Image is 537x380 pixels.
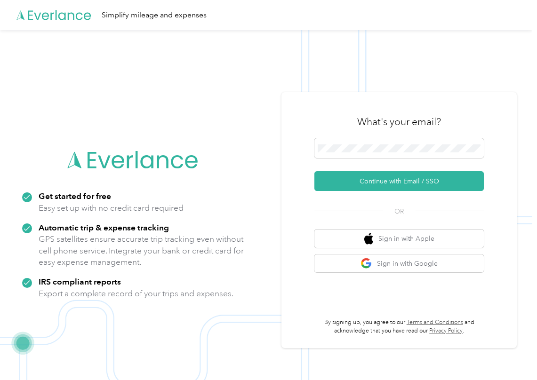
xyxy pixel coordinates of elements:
button: Continue with Email / SSO [314,171,484,191]
button: google logoSign in with Google [314,254,484,273]
div: Simplify mileage and expenses [102,9,207,21]
p: Export a complete record of your trips and expenses. [39,288,233,300]
p: By signing up, you agree to our and acknowledge that you have read our . [314,318,484,335]
h3: What's your email? [357,115,441,128]
p: GPS satellites ensure accurate trip tracking even without cell phone service. Integrate your bank... [39,233,244,268]
strong: Get started for free [39,191,111,201]
a: Terms and Conditions [407,319,463,326]
button: apple logoSign in with Apple [314,230,484,248]
strong: Automatic trip & expense tracking [39,222,169,232]
img: apple logo [364,233,374,245]
span: OR [383,206,416,216]
p: Easy set up with no credit card required [39,202,184,214]
strong: IRS compliant reports [39,277,121,286]
a: Privacy Policy [429,327,463,334]
iframe: Everlance-gr Chat Button Frame [484,327,537,380]
img: google logo [361,258,372,269]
